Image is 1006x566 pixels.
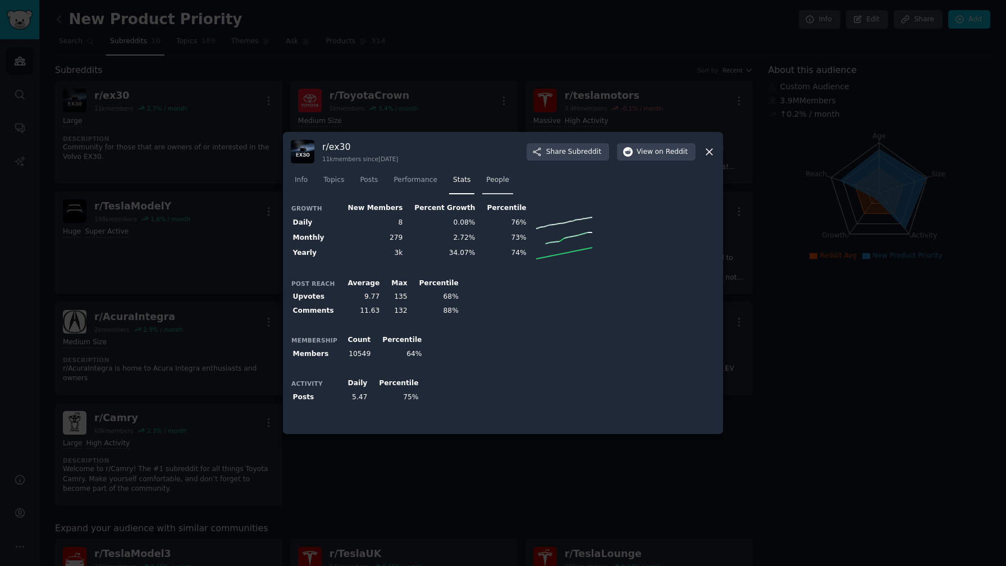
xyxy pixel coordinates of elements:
[322,141,398,153] h3: r/ ex30
[405,230,477,245] td: 2.72%
[405,215,477,230] td: 0.08%
[382,276,409,290] th: Max
[369,377,420,391] th: Percentile
[291,171,312,194] a: Info
[291,347,338,361] th: Members
[338,347,373,361] td: 10549
[409,304,460,318] td: 88%
[482,171,513,194] a: People
[382,290,409,304] td: 135
[637,147,688,157] span: View
[291,304,338,318] th: Comments
[338,390,369,404] td: 5.47
[477,215,528,230] td: 76%
[291,140,314,163] img: ex30
[405,245,477,261] td: 34.07%
[449,171,474,194] a: Stats
[291,230,338,245] th: Monthly
[617,143,696,161] button: Viewon Reddit
[409,290,460,304] td: 68%
[338,304,382,318] td: 11.63
[323,175,344,185] span: Topics
[655,147,688,157] span: on Reddit
[477,230,528,245] td: 73%
[360,175,378,185] span: Posts
[291,336,337,344] h3: Membership
[338,334,373,348] th: Count
[382,304,409,318] td: 132
[527,143,609,161] button: ShareSubreddit
[319,171,348,194] a: Topics
[453,175,470,185] span: Stats
[291,280,337,287] h3: Post Reach
[394,175,437,185] span: Performance
[568,147,601,157] span: Subreddit
[338,245,405,261] td: 3k
[291,290,338,304] th: Upvotes
[338,377,369,391] th: Daily
[291,245,338,261] th: Yearly
[338,215,405,230] td: 8
[356,171,382,194] a: Posts
[291,390,338,404] th: Posts
[338,202,405,216] th: New Members
[295,175,308,185] span: Info
[477,202,528,216] th: Percentile
[477,245,528,261] td: 74%
[291,215,338,230] th: Daily
[338,290,382,304] td: 9.77
[546,147,601,157] span: Share
[322,155,398,163] div: 11k members since [DATE]
[486,175,509,185] span: People
[338,230,405,245] td: 279
[409,276,460,290] th: Percentile
[373,347,424,361] td: 64%
[405,202,477,216] th: Percent Growth
[369,390,420,404] td: 75%
[390,171,441,194] a: Performance
[338,276,382,290] th: Average
[291,380,337,387] h3: Activity
[373,334,424,348] th: Percentile
[291,204,337,212] h3: Growth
